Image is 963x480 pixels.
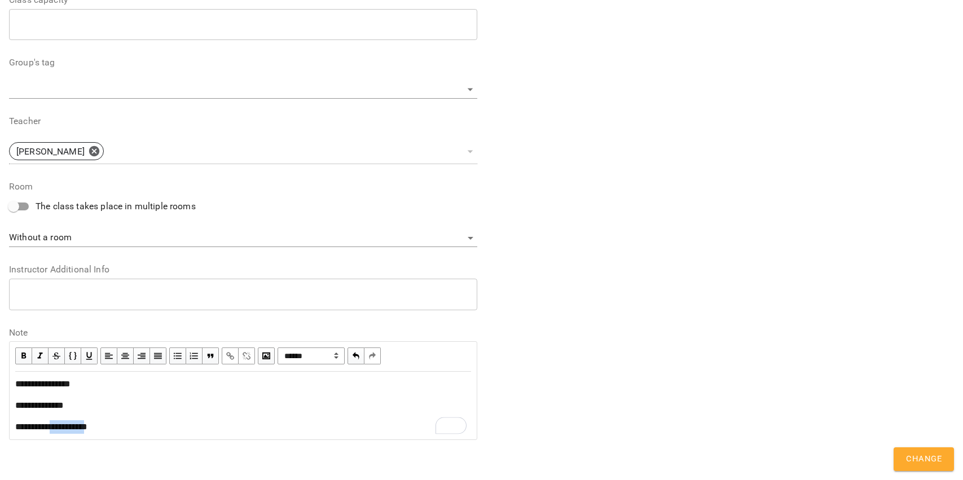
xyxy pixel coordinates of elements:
[203,347,219,364] button: Blockquote
[15,347,32,364] button: Bold
[239,347,255,364] button: Remove Link
[65,347,81,364] button: Monospace
[278,347,345,364] span: Normal
[9,58,477,67] label: Group's tag
[81,347,98,364] button: Underline
[9,182,477,191] label: Room
[10,372,476,439] div: To enrich screen reader interactions, please activate Accessibility in Grammarly extension settings
[906,452,942,466] span: Change
[49,347,65,364] button: Strikethrough
[117,347,134,364] button: Align Center
[894,447,954,471] button: Change
[9,142,104,160] div: [PERSON_NAME]
[9,139,477,164] div: [PERSON_NAME]
[348,347,364,364] button: Undo
[100,347,117,364] button: Align Left
[169,347,186,364] button: UL
[36,200,196,213] span: The class takes place in multiple rooms
[9,265,477,274] label: Instructor Additional Info
[134,347,150,364] button: Align Right
[222,347,239,364] button: Link
[364,347,381,364] button: Redo
[150,347,166,364] button: Align Justify
[16,145,85,158] p: [PERSON_NAME]
[9,117,477,126] label: Teacher
[186,347,203,364] button: OL
[278,347,345,364] select: Block type
[258,347,275,364] button: Image
[32,347,49,364] button: Italic
[9,328,477,337] label: Note
[9,229,477,247] div: Without a room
